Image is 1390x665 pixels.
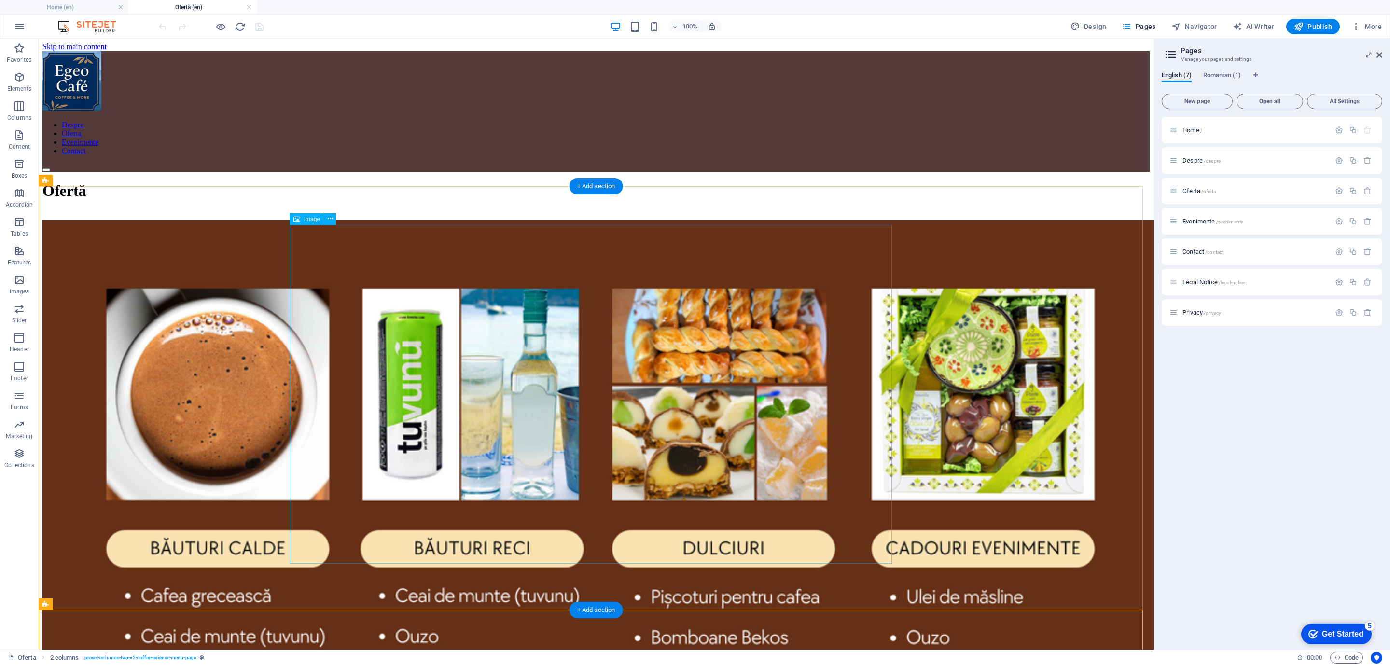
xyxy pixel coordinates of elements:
[1363,278,1372,286] div: Remove
[1180,157,1330,164] div: Despre/despre
[1180,188,1330,194] div: Oferta/oferta
[1203,69,1241,83] span: Romanian (1)
[668,21,702,32] button: 100%
[1335,278,1343,286] div: Settings
[1180,218,1330,224] div: Evenimente/evenimente
[215,21,226,32] button: Click here to leave preview mode and continue editing
[1205,249,1223,255] span: /contact
[1180,279,1330,285] div: Legal Notice/legal-notice
[1180,249,1330,255] div: Contact/contact
[8,652,36,664] a: Click to cancel selection. Double-click to open Pages
[1162,71,1382,90] div: Language Tabs
[10,288,29,295] p: Images
[1162,69,1192,83] span: English (7)
[83,652,196,664] span: . preset-columns-two-v2-coffee-science-menu-page
[128,2,257,13] h4: Oferta (en)
[1349,278,1357,286] div: Duplicate
[304,216,320,222] span: Image
[1241,98,1299,104] span: Open all
[1168,19,1221,34] button: Navigator
[1122,22,1155,31] span: Pages
[1363,126,1372,134] div: The startpage cannot be deleted
[10,346,29,353] p: Header
[11,403,28,411] p: Forms
[9,143,30,151] p: Content
[1349,156,1357,165] div: Duplicate
[1182,278,1245,286] span: Click to open page
[4,461,34,469] p: Collections
[7,85,32,93] p: Elements
[1200,128,1202,133] span: /
[1229,19,1279,34] button: AI Writer
[1162,94,1233,109] button: New page
[1335,156,1343,165] div: Settings
[708,22,716,31] i: On resize automatically adjust zoom level to fit chosen device.
[1182,309,1221,316] span: Privacy
[234,21,246,32] button: reload
[1330,652,1363,664] button: Code
[1070,22,1107,31] span: Design
[1201,189,1216,194] span: /oferta
[1351,22,1382,31] span: More
[12,317,27,324] p: Slider
[1294,22,1332,31] span: Publish
[1067,19,1111,34] div: Design (Ctrl+Alt+Y)
[7,56,31,64] p: Favorites
[1067,19,1111,34] button: Design
[1216,219,1244,224] span: /evenimente
[28,11,70,19] div: Get Started
[1363,156,1372,165] div: Remove
[1118,19,1159,34] button: Pages
[1171,22,1217,31] span: Navigator
[12,172,28,180] p: Boxes
[8,5,78,25] div: Get Started 5 items remaining, 0% complete
[1349,308,1357,317] div: Duplicate
[1181,46,1382,55] h2: Pages
[1335,308,1343,317] div: Settings
[1311,98,1378,104] span: All Settings
[1166,98,1228,104] span: New page
[1334,652,1359,664] span: Code
[1181,55,1363,64] h3: Manage your pages and settings
[570,178,623,194] div: + Add section
[1371,652,1382,664] button: Usercentrics
[1286,19,1340,34] button: Publish
[1363,308,1372,317] div: Remove
[200,655,204,660] i: This element is a customizable preset
[1204,310,1221,316] span: /privacy
[1182,187,1216,194] span: Click to open page
[1182,126,1202,134] span: Click to open page
[1307,652,1322,664] span: 00 00
[1237,94,1303,109] button: Open all
[1349,217,1357,225] div: Duplicate
[11,230,28,237] p: Tables
[6,432,32,440] p: Marketing
[1180,309,1330,316] div: Privacy/privacy
[682,21,698,32] h6: 100%
[235,21,246,32] i: Reload page
[56,21,128,32] img: Editor Logo
[1314,654,1315,661] span: :
[1335,126,1343,134] div: Settings
[7,114,31,122] p: Columns
[1335,187,1343,195] div: Settings
[1182,248,1223,255] span: Click to open page
[1348,19,1386,34] button: More
[1204,158,1221,164] span: /despre
[1349,248,1357,256] div: Duplicate
[1182,157,1221,164] span: Click to open page
[1233,22,1275,31] span: AI Writer
[1180,127,1330,133] div: Home/
[6,201,33,208] p: Accordion
[1335,248,1343,256] div: Settings
[71,2,81,12] div: 5
[570,602,623,618] div: + Add section
[1363,217,1372,225] div: Remove
[1307,94,1382,109] button: All Settings
[1335,217,1343,225] div: Settings
[1363,248,1372,256] div: Remove
[8,259,31,266] p: Features
[1297,652,1322,664] h6: Session time
[4,4,68,12] a: Skip to main content
[50,652,79,664] span: Click to select. Double-click to edit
